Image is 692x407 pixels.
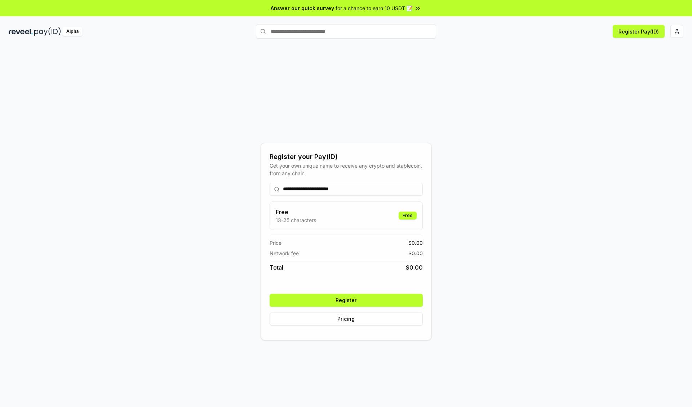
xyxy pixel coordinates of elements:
[276,208,316,216] h3: Free
[62,27,83,36] div: Alpha
[270,162,423,177] div: Get your own unique name to receive any crypto and stablecoin, from any chain
[336,4,413,12] span: for a chance to earn 10 USDT 📝
[613,25,665,38] button: Register Pay(ID)
[271,4,334,12] span: Answer our quick survey
[270,152,423,162] div: Register your Pay(ID)
[270,239,281,247] span: Price
[270,313,423,326] button: Pricing
[408,249,423,257] span: $ 0.00
[270,263,283,272] span: Total
[406,263,423,272] span: $ 0.00
[399,212,417,220] div: Free
[270,249,299,257] span: Network fee
[408,239,423,247] span: $ 0.00
[34,27,61,36] img: pay_id
[9,27,33,36] img: reveel_dark
[270,294,423,307] button: Register
[276,216,316,224] p: 13-25 characters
